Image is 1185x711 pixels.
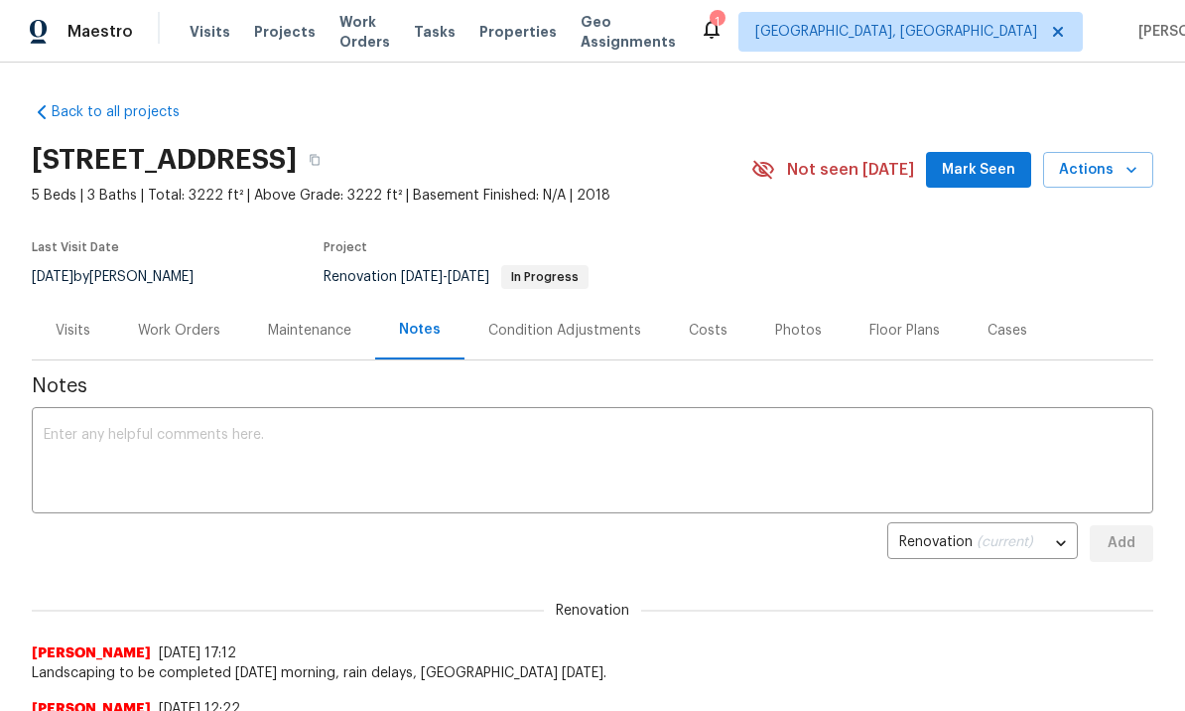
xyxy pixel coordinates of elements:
span: Geo Assignments [581,12,676,52]
div: 1 [710,12,724,32]
span: Mark Seen [942,158,1015,183]
div: Notes [399,320,441,340]
span: [DATE] [32,270,73,284]
span: [PERSON_NAME] [32,643,151,663]
span: 5 Beds | 3 Baths | Total: 3222 ft² | Above Grade: 3222 ft² | Basement Finished: N/A | 2018 [32,186,751,206]
span: Properties [479,22,557,42]
button: Copy Address [297,142,332,178]
span: Projects [254,22,316,42]
div: Photos [775,321,822,341]
span: Work Orders [339,12,390,52]
span: (current) [977,535,1033,549]
span: Renovation [324,270,589,284]
div: Visits [56,321,90,341]
span: [DATE] [448,270,489,284]
span: Not seen [DATE] [787,160,914,180]
div: by [PERSON_NAME] [32,265,217,289]
span: Last Visit Date [32,241,119,253]
span: In Progress [503,271,587,283]
span: - [401,270,489,284]
h2: [STREET_ADDRESS] [32,150,297,170]
button: Mark Seen [926,152,1031,189]
div: Cases [987,321,1027,341]
span: [DATE] 17:12 [159,646,236,660]
div: Condition Adjustments [488,321,641,341]
div: Costs [689,321,727,341]
span: Notes [32,376,1153,396]
div: Renovation (current) [887,519,1078,568]
a: Back to all projects [32,102,222,122]
span: Maestro [67,22,133,42]
span: Project [324,241,367,253]
span: Landscaping to be completed [DATE] morning, rain delays, [GEOGRAPHIC_DATA] [DATE]. [32,663,1153,683]
span: Actions [1059,158,1137,183]
button: Actions [1043,152,1153,189]
div: Floor Plans [869,321,940,341]
span: Renovation [544,601,641,621]
div: Maintenance [268,321,351,341]
span: Tasks [414,25,456,39]
span: [DATE] [401,270,443,284]
div: Work Orders [138,321,220,341]
span: Visits [190,22,230,42]
span: [GEOGRAPHIC_DATA], [GEOGRAPHIC_DATA] [755,22,1037,42]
